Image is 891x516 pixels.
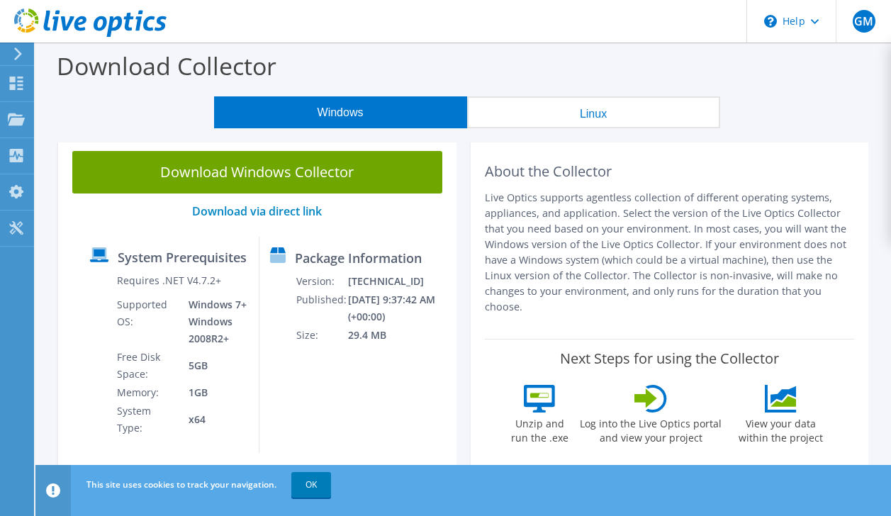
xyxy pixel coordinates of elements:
td: Size: [296,326,347,344]
td: 5GB [178,348,248,383]
label: System Prerequisites [118,250,247,264]
td: 29.4 MB [347,326,450,344]
a: Download via direct link [192,203,322,219]
h2: About the Collector [485,163,855,180]
a: Download Windows Collector [72,151,442,193]
button: Windows [214,96,467,128]
td: System Type: [116,402,177,437]
svg: \n [764,15,777,28]
span: This site uses cookies to track your navigation. [86,478,276,490]
td: Version: [296,272,347,291]
td: [TECHNICAL_ID] [347,272,450,291]
button: Linux [467,96,720,128]
td: Supported OS: [116,296,177,348]
a: OK [291,472,331,498]
label: View your data within the project [729,413,831,445]
td: x64 [178,402,248,437]
td: Free Disk Space: [116,348,177,383]
label: Log into the Live Optics portal and view your project [579,413,722,445]
span: GM [853,10,875,33]
td: Windows 7+ Windows 2008R2+ [178,296,248,348]
label: Unzip and run the .exe [507,413,572,445]
td: Published: [296,291,347,326]
td: [DATE] 9:37:42 AM (+00:00) [347,291,450,326]
td: 1GB [178,383,248,402]
label: Download Collector [57,50,276,82]
label: Package Information [295,251,422,265]
label: Next Steps for using the Collector [560,350,779,367]
label: Requires .NET V4.7.2+ [117,274,221,288]
p: Live Optics supports agentless collection of different operating systems, appliances, and applica... [485,190,855,315]
td: Memory: [116,383,177,402]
